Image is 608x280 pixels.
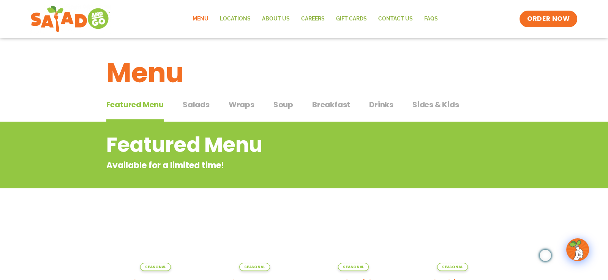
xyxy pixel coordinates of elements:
img: Product photo for Blackberry Bramble Lemonade [409,214,496,271]
span: Drinks [369,99,393,110]
a: About Us [256,10,295,28]
div: Tabbed content [106,96,502,122]
span: Seasonal [140,263,171,271]
span: Wraps [229,99,254,110]
a: Careers [295,10,330,28]
nav: Menu [186,10,443,28]
span: Featured Menu [106,99,164,110]
span: Seasonal [338,263,369,271]
h2: Featured Menu [106,130,441,160]
h1: Menu [106,52,502,93]
a: Menu [186,10,214,28]
span: Seasonal [239,263,270,271]
span: Soup [273,99,293,110]
img: Product photo for Southwest Harvest Salad [112,214,200,271]
img: Product photo for Apple Cider Lemonade [310,214,398,271]
span: ORDER NOW [527,14,570,23]
span: Salads [183,99,210,110]
img: new-SAG-logo-768×292 [30,4,111,34]
span: Breakfast [312,99,350,110]
a: Locations [214,10,256,28]
a: FAQs [418,10,443,28]
a: GIFT CARDS [330,10,372,28]
span: Seasonal [437,263,468,271]
span: Sides & Kids [412,99,459,110]
img: wpChatIcon [567,239,588,260]
a: ORDER NOW [520,11,577,27]
p: Available for a limited time! [106,159,441,172]
a: Contact Us [372,10,418,28]
img: Product photo for Southwest Harvest Wrap [211,214,298,271]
